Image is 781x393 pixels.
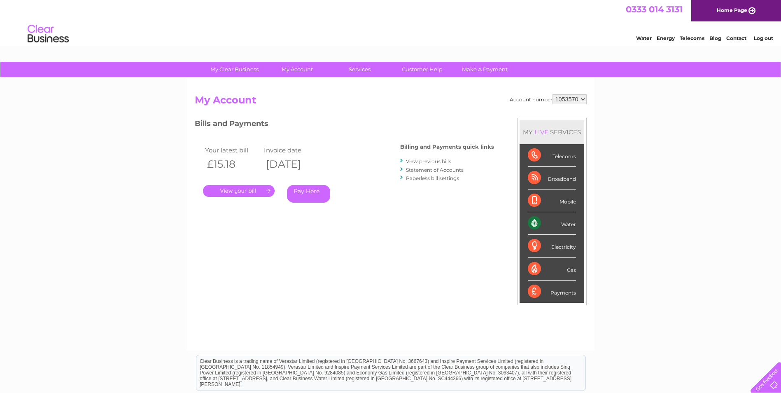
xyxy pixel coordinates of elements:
[262,156,321,173] th: [DATE]
[406,158,451,164] a: View previous bills
[528,235,576,257] div: Electricity
[27,21,69,47] img: logo.png
[195,94,587,110] h2: My Account
[626,4,683,14] a: 0333 014 3131
[680,35,704,41] a: Telecoms
[203,156,262,173] th: £15.18
[287,185,330,203] a: Pay Here
[203,145,262,156] td: Your latest bill
[203,185,275,197] a: .
[520,120,584,144] div: MY SERVICES
[528,281,576,303] div: Payments
[528,212,576,235] div: Water
[636,35,652,41] a: Water
[406,175,459,181] a: Paperless bill settings
[451,62,519,77] a: Make A Payment
[326,62,394,77] a: Services
[400,144,494,150] h4: Billing and Payments quick links
[726,35,746,41] a: Contact
[388,62,456,77] a: Customer Help
[406,167,464,173] a: Statement of Accounts
[533,128,550,136] div: LIVE
[196,5,585,40] div: Clear Business is a trading name of Verastar Limited (registered in [GEOGRAPHIC_DATA] No. 3667643...
[510,94,587,104] div: Account number
[200,62,268,77] a: My Clear Business
[528,167,576,189] div: Broadband
[528,189,576,212] div: Mobile
[657,35,675,41] a: Energy
[263,62,331,77] a: My Account
[528,144,576,167] div: Telecoms
[262,145,321,156] td: Invoice date
[528,258,576,281] div: Gas
[754,35,773,41] a: Log out
[195,118,494,132] h3: Bills and Payments
[709,35,721,41] a: Blog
